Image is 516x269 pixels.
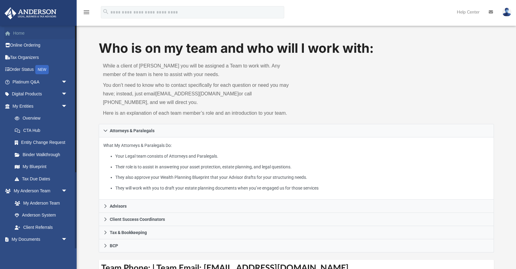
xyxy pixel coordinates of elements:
a: BCP [99,239,494,252]
a: menu [83,12,90,16]
a: Advisors [99,200,494,213]
a: Client Referrals [9,221,74,233]
a: Box [9,245,71,258]
span: BCP [110,244,118,248]
div: Attorneys & Paralegals [99,137,494,200]
a: Entity Change Request [9,136,77,149]
a: CTA Hub [9,124,77,136]
a: Client Success Coordinators [99,213,494,226]
a: My Anderson Teamarrow_drop_down [4,185,74,197]
p: What My Attorneys & Paralegals Do: [103,142,490,192]
a: Tax Due Dates [9,173,77,185]
span: Advisors [110,204,127,208]
a: Home [4,27,77,39]
span: Attorneys & Paralegals [110,129,155,133]
li: Their role is to assist in answering your asset protection, estate planning, and legal questions. [115,163,490,171]
a: My Entitiesarrow_drop_down [4,100,77,112]
h1: Who is on my team and who will I work with: [99,39,494,57]
p: Here is an explanation of each team member’s role and an introduction to your team. [103,109,292,117]
a: Overview [9,112,77,125]
a: My Documentsarrow_drop_down [4,233,74,246]
p: You don’t need to know who to contact specifically for each question or need you may have; instea... [103,81,292,107]
span: arrow_drop_down [61,185,74,198]
a: Platinum Q&Aarrow_drop_down [4,76,77,88]
a: Online Ordering [4,39,77,52]
a: Digital Productsarrow_drop_down [4,88,77,100]
div: NEW [35,65,49,74]
a: Attorneys & Paralegals [99,124,494,137]
i: search [102,8,109,15]
span: Tax & Bookkeeping [110,230,147,235]
span: Client Success Coordinators [110,217,165,221]
img: User Pic [502,8,511,17]
a: Tax & Bookkeeping [99,226,494,239]
span: arrow_drop_down [61,233,74,246]
a: My Anderson Team [9,197,71,209]
img: Anderson Advisors Platinum Portal [3,7,58,19]
a: [EMAIL_ADDRESS][DOMAIN_NAME] [155,91,239,96]
a: Binder Walkthrough [9,148,77,161]
li: Your Legal team consists of Attorneys and Paralegals. [115,152,490,160]
a: Anderson System [9,209,74,221]
p: While a client of [PERSON_NAME] you will be assigned a Team to work with. Any member of the team ... [103,62,292,79]
li: They also approve your Wealth Planning Blueprint that your Advisor drafts for your structuring ne... [115,174,490,181]
span: arrow_drop_down [61,100,74,113]
span: arrow_drop_down [61,76,74,88]
li: They will work with you to draft your estate planning documents when you’ve engaged us for those ... [115,184,490,192]
span: arrow_drop_down [61,88,74,101]
i: menu [83,9,90,16]
a: Tax Organizers [4,51,77,63]
a: Order StatusNEW [4,63,77,76]
a: My Blueprint [9,161,74,173]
